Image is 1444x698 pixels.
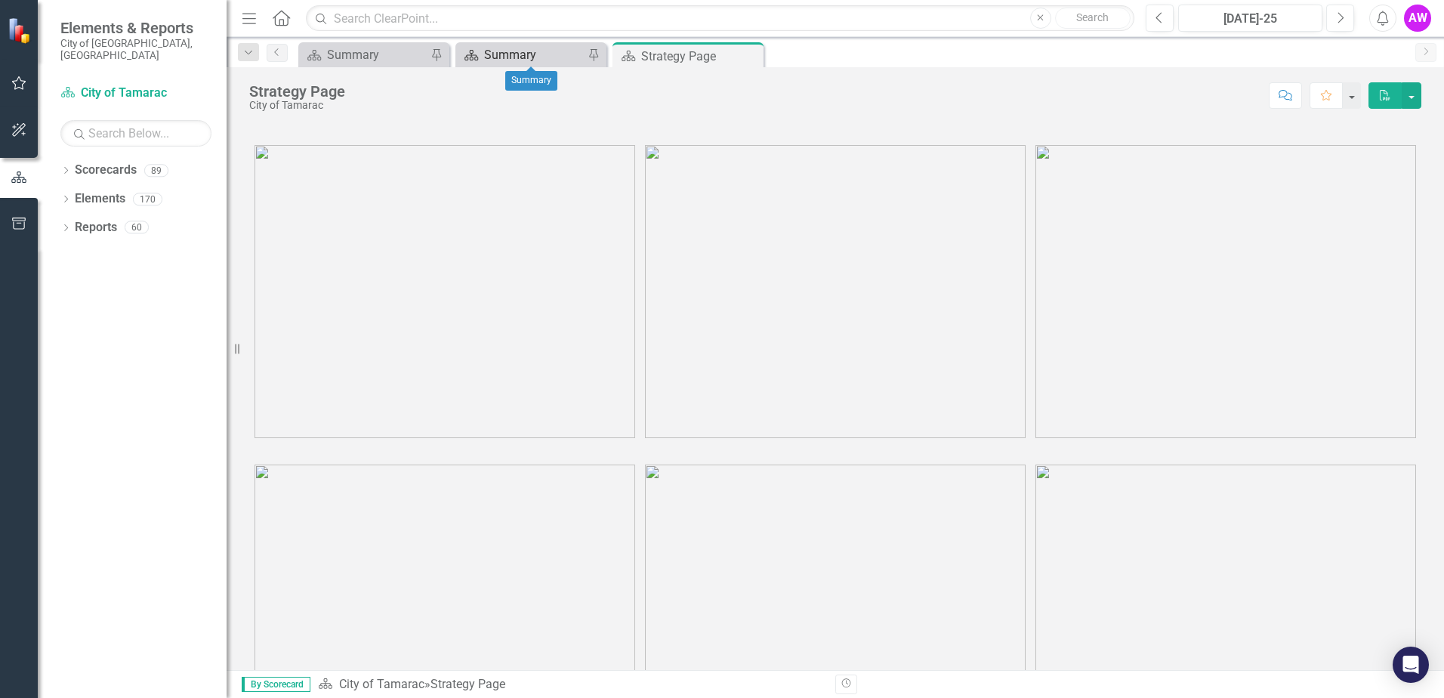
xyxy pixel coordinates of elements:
a: Elements [75,190,125,208]
span: By Scorecard [242,677,310,692]
button: AW [1404,5,1431,32]
img: ClearPoint Strategy [8,17,34,44]
div: » [318,676,824,693]
a: City of Tamarac [60,85,211,102]
div: Summary [327,45,427,64]
input: Search ClearPoint... [306,5,1134,32]
span: Search [1076,11,1109,23]
button: [DATE]-25 [1178,5,1322,32]
img: tamarac2%20v3.png [645,145,1026,438]
div: Strategy Page [249,83,345,100]
div: [DATE]-25 [1183,10,1317,28]
div: City of Tamarac [249,100,345,111]
img: tamarac3%20v3.png [1035,145,1416,438]
a: Scorecards [75,162,137,179]
a: Reports [75,219,117,236]
div: Summary [505,71,557,91]
div: 60 [125,221,149,234]
button: Search [1055,8,1131,29]
small: City of [GEOGRAPHIC_DATA], [GEOGRAPHIC_DATA] [60,37,211,62]
span: Elements & Reports [60,19,211,37]
img: tamarac1%20v3.png [255,145,635,438]
div: 170 [133,193,162,205]
div: Strategy Page [641,47,760,66]
div: Strategy Page [430,677,505,691]
a: City of Tamarac [339,677,424,691]
input: Search Below... [60,120,211,147]
div: Open Intercom Messenger [1393,647,1429,683]
a: Summary [459,45,584,64]
div: Summary [484,45,584,64]
a: Summary [302,45,427,64]
div: 89 [144,164,168,177]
